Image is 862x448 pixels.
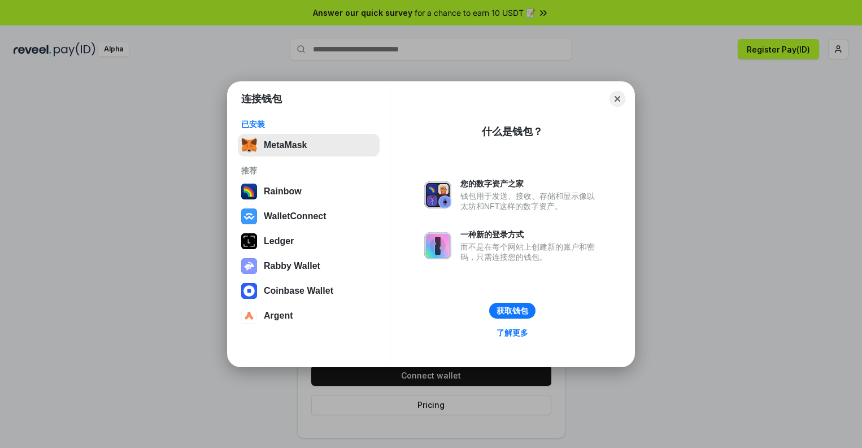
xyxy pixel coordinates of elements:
button: Close [610,91,625,107]
h1: 连接钱包 [241,92,282,106]
img: svg+xml,%3Csvg%20xmlns%3D%22http%3A%2F%2Fwww.w3.org%2F2000%2Fsvg%22%20fill%3D%22none%22%20viewBox... [424,232,451,259]
img: svg+xml,%3Csvg%20xmlns%3D%22http%3A%2F%2Fwww.w3.org%2F2000%2Fsvg%22%20fill%3D%22none%22%20viewBox... [424,181,451,208]
div: 而不是在每个网站上创建新的账户和密码，只需连接您的钱包。 [460,242,600,262]
button: Argent [238,305,380,327]
div: Ledger [264,236,294,246]
div: WalletConnect [264,211,326,221]
div: 什么是钱包？ [482,125,543,138]
img: svg+xml,%3Csvg%20fill%3D%22none%22%20height%3D%2233%22%20viewBox%3D%220%200%2035%2033%22%20width%... [241,137,257,153]
div: 一种新的登录方式 [460,229,600,240]
div: Rabby Wallet [264,261,320,271]
button: WalletConnect [238,205,380,228]
button: Rabby Wallet [238,255,380,277]
div: 钱包用于发送、接收、存储和显示像以太坊和NFT这样的数字资产。 [460,191,600,211]
div: 您的数字资产之家 [460,179,600,189]
img: svg+xml,%3Csvg%20xmlns%3D%22http%3A%2F%2Fwww.w3.org%2F2000%2Fsvg%22%20width%3D%2228%22%20height%3... [241,233,257,249]
div: 获取钱包 [497,306,528,316]
img: svg+xml,%3Csvg%20width%3D%2228%22%20height%3D%2228%22%20viewBox%3D%220%200%2028%2028%22%20fill%3D... [241,208,257,224]
a: 了解更多 [490,325,535,340]
img: svg+xml,%3Csvg%20width%3D%2228%22%20height%3D%2228%22%20viewBox%3D%220%200%2028%2028%22%20fill%3D... [241,308,257,324]
div: 推荐 [241,166,376,176]
div: 了解更多 [497,328,528,338]
div: 已安装 [241,119,376,129]
img: svg+xml,%3Csvg%20width%3D%22120%22%20height%3D%22120%22%20viewBox%3D%220%200%20120%20120%22%20fil... [241,184,257,199]
button: 获取钱包 [489,303,536,319]
img: svg+xml,%3Csvg%20xmlns%3D%22http%3A%2F%2Fwww.w3.org%2F2000%2Fsvg%22%20fill%3D%22none%22%20viewBox... [241,258,257,274]
div: Argent [264,311,293,321]
button: Coinbase Wallet [238,280,380,302]
img: svg+xml,%3Csvg%20width%3D%2228%22%20height%3D%2228%22%20viewBox%3D%220%200%2028%2028%22%20fill%3D... [241,283,257,299]
button: MetaMask [238,134,380,156]
button: Ledger [238,230,380,253]
div: Coinbase Wallet [264,286,333,296]
div: MetaMask [264,140,307,150]
div: Rainbow [264,186,302,197]
button: Rainbow [238,180,380,203]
